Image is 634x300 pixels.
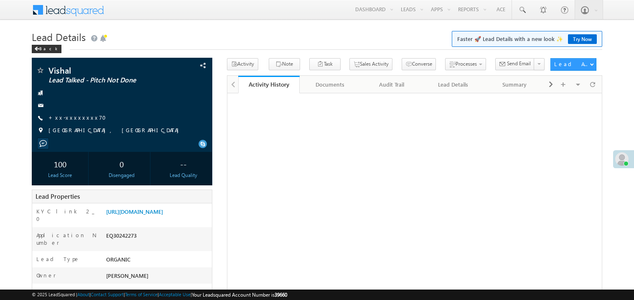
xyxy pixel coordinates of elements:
[429,79,476,90] div: Lead Details
[36,255,80,263] label: Lead Type
[300,76,361,93] a: Documents
[36,192,80,200] span: Lead Properties
[361,76,423,93] a: Audit Trail
[159,292,191,297] a: Acceptable Use
[457,35,597,43] span: Faster 🚀 Lead Details with a new look ✨
[104,255,212,267] div: ORGANIC
[554,60,590,68] div: Lead Actions
[192,292,287,298] span: Your Leadsquared Account Number is
[238,76,300,93] a: Activity History
[32,30,86,44] span: Lead Details
[507,60,531,67] span: Send Email
[550,58,596,71] button: Lead Actions
[568,34,597,44] a: Try Now
[349,58,392,70] button: Sales Activity
[244,80,293,88] div: Activity History
[34,172,87,179] div: Lead Score
[456,61,477,67] span: Processes
[227,58,258,70] button: Activity
[48,126,183,135] span: [GEOGRAPHIC_DATA], [GEOGRAPHIC_DATA]
[91,292,124,297] a: Contact Support
[491,79,538,90] div: Summary
[423,76,484,93] a: Lead Details
[36,272,56,279] label: Owner
[157,156,210,172] div: --
[32,45,61,53] div: Back
[402,58,436,70] button: Converse
[157,172,210,179] div: Lead Quality
[306,79,354,90] div: Documents
[48,66,160,74] span: Vishal
[95,156,148,172] div: 0
[484,76,545,93] a: Summary
[106,208,163,215] a: [URL][DOMAIN_NAME]
[275,292,287,298] span: 39660
[95,172,148,179] div: Disengaged
[104,231,212,243] div: EQ30242273
[32,44,66,51] a: Back
[34,156,87,172] div: 100
[48,76,160,85] span: Lead Talked - Pitch Not Done
[445,58,486,70] button: Processes
[32,291,287,299] span: © 2025 LeadSquared | | | | |
[309,58,341,70] button: Task
[36,231,97,246] label: Application Number
[125,292,158,297] a: Terms of Service
[269,58,300,70] button: Note
[495,58,535,70] button: Send Email
[48,114,111,121] a: +xx-xxxxxxxx70
[36,208,97,223] label: KYC link 2_0
[77,292,89,297] a: About
[106,272,148,279] span: [PERSON_NAME]
[368,79,415,90] div: Audit Trail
